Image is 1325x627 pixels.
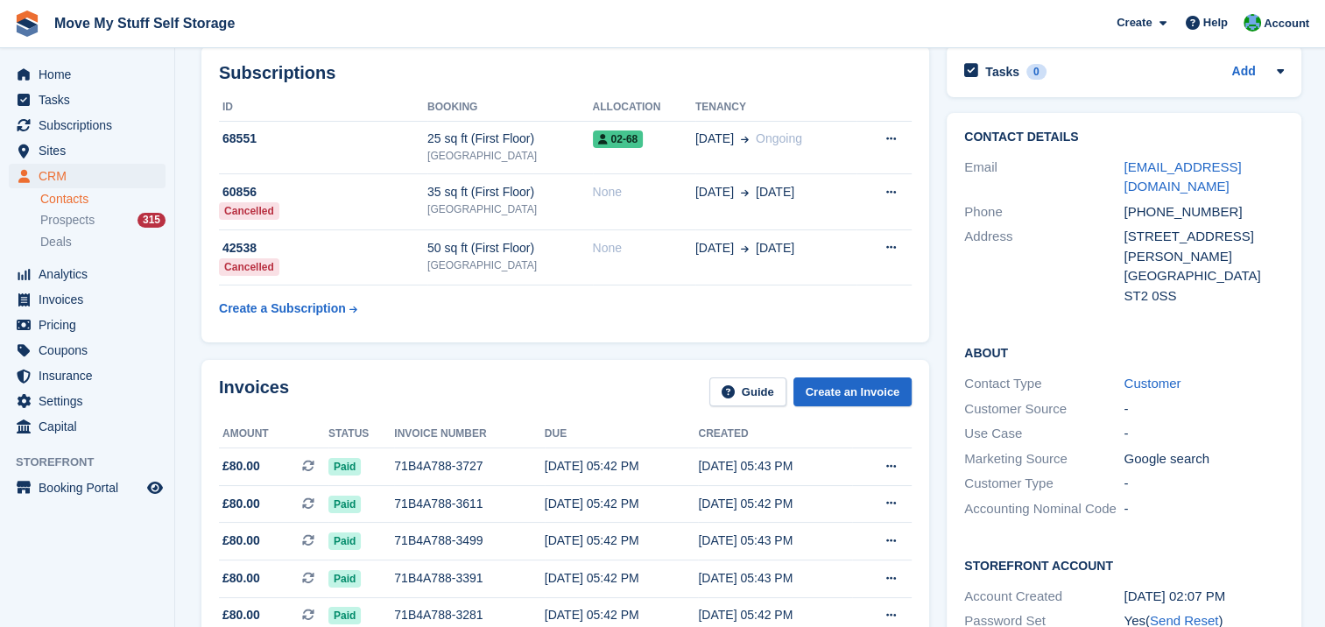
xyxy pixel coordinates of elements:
[964,424,1124,444] div: Use Case
[545,457,699,476] div: [DATE] 05:42 PM
[709,377,786,406] a: Guide
[9,287,166,312] a: menu
[222,495,260,513] span: £80.00
[394,569,544,588] div: 71B4A788-3391
[9,363,166,388] a: menu
[964,130,1283,144] h2: Contact Details
[219,377,289,406] h2: Invoices
[40,234,72,250] span: Deals
[545,420,699,448] th: Due
[756,131,802,145] span: Ongoing
[328,420,394,448] th: Status
[1124,266,1283,286] div: [GEOGRAPHIC_DATA]
[1124,399,1283,419] div: -
[964,587,1124,607] div: Account Created
[427,183,593,201] div: 35 sq ft (First Floor)
[756,183,794,201] span: [DATE]
[9,262,166,286] a: menu
[1124,424,1283,444] div: -
[219,239,427,257] div: 42538
[1124,159,1241,194] a: [EMAIL_ADDRESS][DOMAIN_NAME]
[219,420,328,448] th: Amount
[9,62,166,87] a: menu
[1124,286,1283,306] div: ST2 0SS
[39,262,144,286] span: Analytics
[219,292,357,325] a: Create a Subscription
[9,88,166,112] a: menu
[698,457,852,476] div: [DATE] 05:43 PM
[219,258,279,276] div: Cancelled
[1124,376,1181,391] a: Customer
[593,239,695,257] div: None
[756,239,794,257] span: [DATE]
[964,202,1124,222] div: Phone
[16,454,174,471] span: Storefront
[593,94,695,122] th: Allocation
[1244,14,1261,32] img: Dan
[40,233,166,251] a: Deals
[222,606,260,624] span: £80.00
[219,63,912,83] h2: Subscriptions
[328,607,361,624] span: Paid
[545,606,699,624] div: [DATE] 05:42 PM
[427,148,593,164] div: [GEOGRAPHIC_DATA]
[1124,474,1283,494] div: -
[9,338,166,363] a: menu
[219,94,427,122] th: ID
[14,11,40,37] img: stora-icon-8386f47178a22dfd0bd8f6a31ec36ba5ce8667c1dd55bd0f319d3a0aa187defe.svg
[40,191,166,208] a: Contacts
[427,257,593,273] div: [GEOGRAPHIC_DATA]
[394,532,544,550] div: 71B4A788-3499
[394,420,544,448] th: Invoice number
[427,94,593,122] th: Booking
[219,299,346,318] div: Create a Subscription
[39,164,144,188] span: CRM
[328,496,361,513] span: Paid
[47,9,242,38] a: Move My Stuff Self Storage
[137,213,166,228] div: 315
[427,201,593,217] div: [GEOGRAPHIC_DATA]
[9,389,166,413] a: menu
[1124,247,1283,267] div: [PERSON_NAME]
[39,113,144,137] span: Subscriptions
[1124,499,1283,519] div: -
[695,183,734,201] span: [DATE]
[39,138,144,163] span: Sites
[328,570,361,588] span: Paid
[328,458,361,476] span: Paid
[219,202,279,220] div: Cancelled
[9,138,166,163] a: menu
[39,313,144,337] span: Pricing
[427,130,593,148] div: 25 sq ft (First Floor)
[39,88,144,112] span: Tasks
[39,287,144,312] span: Invoices
[427,239,593,257] div: 50 sq ft (First Floor)
[545,532,699,550] div: [DATE] 05:42 PM
[39,363,144,388] span: Insurance
[698,420,852,448] th: Created
[964,474,1124,494] div: Customer Type
[222,532,260,550] span: £80.00
[1264,15,1309,32] span: Account
[394,606,544,624] div: 71B4A788-3281
[39,389,144,413] span: Settings
[1124,449,1283,469] div: Google search
[793,377,913,406] a: Create an Invoice
[394,495,544,513] div: 71B4A788-3611
[985,64,1019,80] h2: Tasks
[40,211,166,229] a: Prospects 315
[964,449,1124,469] div: Marketing Source
[964,158,1124,197] div: Email
[9,113,166,137] a: menu
[1124,587,1283,607] div: [DATE] 02:07 PM
[219,183,427,201] div: 60856
[1026,64,1047,80] div: 0
[545,569,699,588] div: [DATE] 05:42 PM
[9,414,166,439] a: menu
[1203,14,1228,32] span: Help
[328,532,361,550] span: Paid
[222,569,260,588] span: £80.00
[593,183,695,201] div: None
[695,94,856,122] th: Tenancy
[219,130,427,148] div: 68551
